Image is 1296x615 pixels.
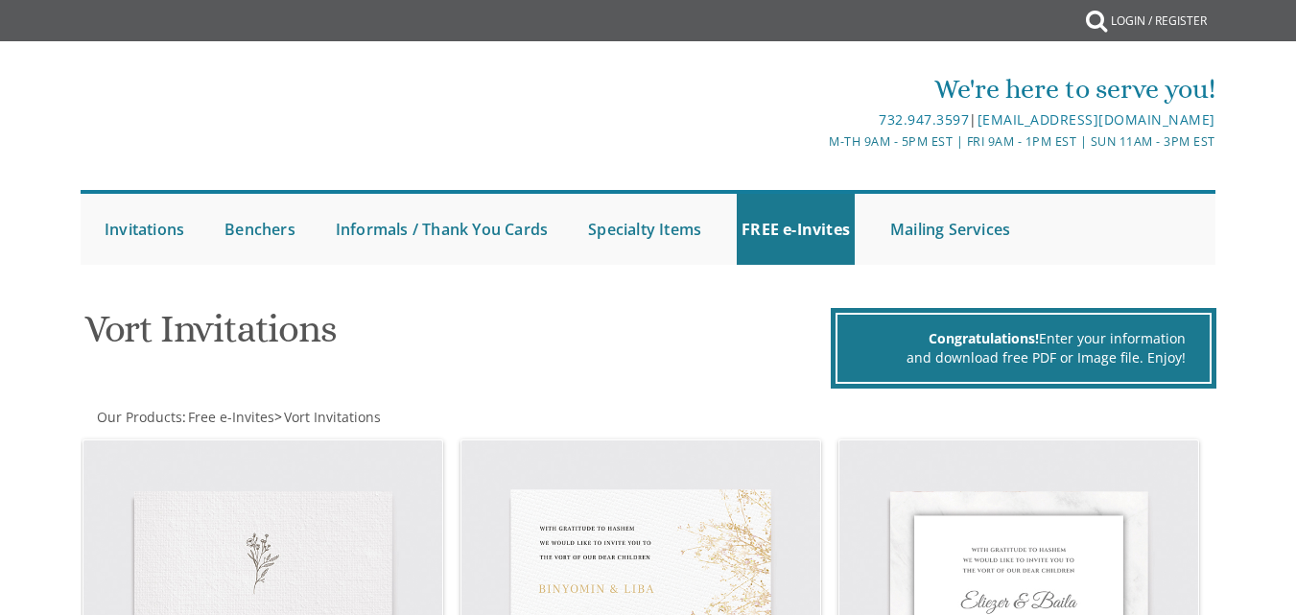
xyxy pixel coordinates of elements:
[282,408,381,426] a: Vort Invitations
[861,348,1186,367] div: and download free PDF or Image file. Enjoy!
[274,408,381,426] span: >
[929,329,1039,347] span: Congratulations!
[737,194,855,265] a: FREE e-Invites
[331,194,553,265] a: Informals / Thank You Cards
[81,408,648,427] div: :
[95,408,182,426] a: Our Products
[885,194,1015,265] a: Mailing Services
[879,110,969,129] a: 732.947.3597
[978,110,1215,129] a: [EMAIL_ADDRESS][DOMAIN_NAME]
[188,408,274,426] span: Free e-Invites
[459,131,1215,152] div: M-Th 9am - 5pm EST | Fri 9am - 1pm EST | Sun 11am - 3pm EST
[861,329,1186,348] div: Enter your information
[583,194,706,265] a: Specialty Items
[459,70,1215,108] div: We're here to serve you!
[220,194,300,265] a: Benchers
[459,108,1215,131] div: |
[100,194,189,265] a: Invitations
[84,308,827,365] h1: Vort Invitations
[186,408,274,426] a: Free e-Invites
[284,408,381,426] span: Vort Invitations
